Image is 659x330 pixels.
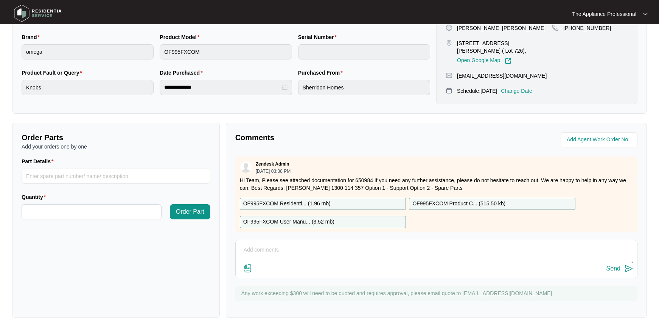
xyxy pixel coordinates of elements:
label: Date Purchased [160,69,205,77]
label: Part Details [22,158,57,165]
img: send-icon.svg [624,264,633,273]
input: Purchased From [298,80,430,95]
button: Send [606,264,633,274]
input: Part Details [22,169,210,184]
input: Add Agent Work Order No. [567,135,633,144]
p: [STREET_ADDRESS][PERSON_NAME] ( Lot 726), [457,39,552,55]
img: residentia service logo [11,2,64,25]
input: Product Fault or Query [22,80,154,95]
p: OF995FXCOM User Manu... ( 3.52 mb ) [243,218,334,226]
img: file-attachment-doc.svg [243,264,252,273]
button: Order Part [170,204,210,219]
p: [EMAIL_ADDRESS][DOMAIN_NAME] [457,72,547,80]
div: Send [606,265,620,272]
p: Hi Team, Please see attached documentation for 650984 If you need any further assistance, please ... [240,177,633,192]
p: The Appliance Professional [572,10,636,18]
img: map-pin [446,87,452,94]
input: Product Model [160,44,292,59]
label: Purchased From [298,69,346,77]
p: OF995FXCOM Residenti... ( 1.96 mb ) [243,200,331,208]
p: [DATE] 03:38 PM [256,169,291,174]
label: Quantity [22,193,49,201]
label: Product Fault or Query [22,69,85,77]
span: Order Part [176,207,204,216]
label: Brand [22,33,43,41]
img: user.svg [240,161,252,173]
label: Product Model [160,33,202,41]
input: Date Purchased [164,83,280,91]
p: Any work exceeding $300 will need to be quoted and requires approval, please email quote to [EMAI... [241,289,634,297]
input: Quantity [22,205,161,219]
a: Open Google Map [457,58,511,64]
img: map-pin [446,39,452,46]
img: map-pin [552,24,559,31]
p: [PERSON_NAME] [PERSON_NAME] [457,24,546,32]
p: Comments [235,132,431,143]
p: Order Parts [22,132,210,143]
img: user-pin [446,24,452,31]
input: Serial Number [298,44,430,59]
img: Link-External [505,58,511,64]
input: Brand [22,44,154,59]
img: map-pin [446,72,452,79]
p: Add your orders one by one [22,143,210,150]
p: [PHONE_NUMBER] [563,24,611,32]
p: OF995FXCOM Product C... ( 515.50 kb ) [412,200,505,208]
label: Serial Number [298,33,340,41]
p: Schedule: [DATE] [457,87,497,95]
p: Zendesk Admin [256,161,289,167]
img: dropdown arrow [643,12,648,16]
p: Change Date [501,87,532,95]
